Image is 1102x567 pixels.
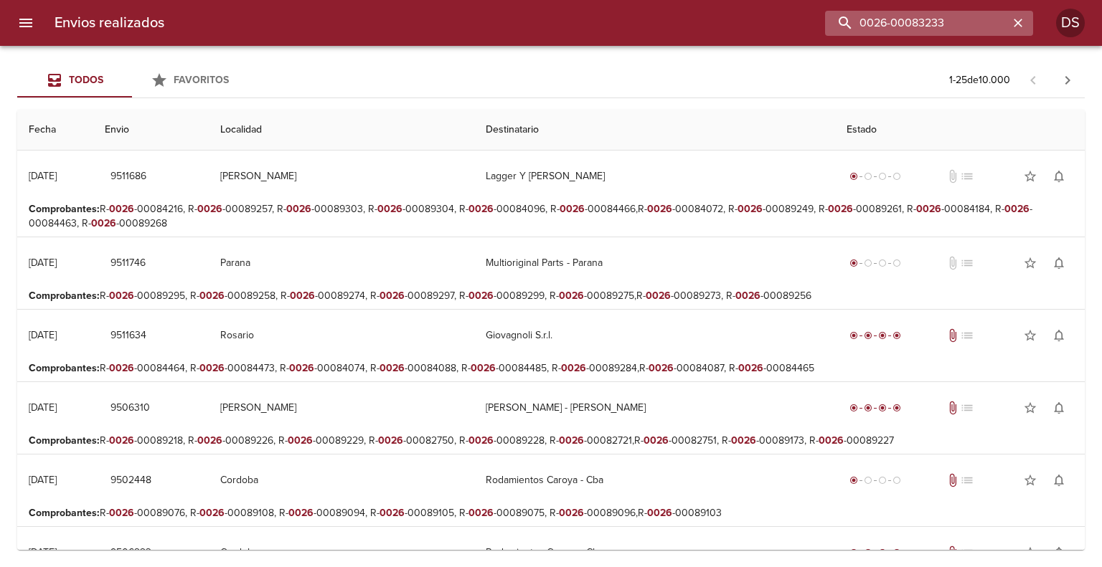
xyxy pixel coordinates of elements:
[646,290,671,302] em: 0026
[949,73,1010,87] p: 1 - 25 de 10.000
[380,290,405,302] em: 0026
[110,399,150,417] span: 9506310
[1045,249,1073,277] button: Activar notificaciones
[29,329,57,341] div: [DATE]
[1023,545,1037,560] span: star_border
[474,237,835,289] td: Multioriginal Parts - Parana
[209,454,474,506] td: Cordoba
[197,203,222,215] em: 0026
[1045,162,1073,191] button: Activar notificaciones
[29,203,100,215] b: Comprobantes :
[893,259,901,267] span: radio_button_unchecked
[288,507,314,519] em: 0026
[29,202,1073,231] p: R- -00084216, R- -00089257, R- -00089303, R- -00089304, R- -00084096, R- -00084466,R- -00084072, ...
[946,256,960,270] span: No tiene documentos adjuntos
[893,548,901,557] span: radio_button_checked
[849,548,858,557] span: radio_button_checked
[468,290,494,302] em: 0026
[29,506,1073,520] p: R- -00089076, R- -00089108, R- -00089094, R- -00089105, R- -00089075, R- -00089096,R- -00089103
[105,540,157,566] button: 9506223
[849,259,858,267] span: radio_button_checked
[29,401,57,414] div: [DATE]
[29,170,57,182] div: [DATE]
[288,434,313,447] em: 0026
[209,310,474,361] td: Rosario
[290,290,315,302] em: 0026
[209,110,474,151] th: Localidad
[649,362,674,374] em: 0026
[1023,256,1037,270] span: star_border
[110,254,146,272] span: 9511746
[110,544,151,562] span: 9506223
[647,203,672,215] em: 0026
[1045,538,1073,567] button: Activar notificaciones
[1052,545,1066,560] span: notifications_none
[960,328,974,343] span: No tiene pedido asociado
[29,434,1073,448] p: R- -00089218, R- -00089226, R- -00089229, R- -00082750, R- -00089228, R- -00082721,R- -00082751, ...
[847,473,904,487] div: Generado
[110,472,151,490] span: 9502448
[197,434,222,447] em: 0026
[1056,9,1085,37] div: DS
[1023,401,1037,415] span: star_border
[29,361,1073,376] p: R- -00084464, R- -00084473, R- -00084074, R- -00084088, R- -00084485, R- -00089284,R- -00084087, ...
[109,434,134,447] em: 0026
[29,546,57,558] div: [DATE]
[828,203,853,215] em: 0026
[91,217,116,229] em: 0026
[916,203,941,215] em: 0026
[946,328,960,343] span: Tiene documentos adjuntos
[105,323,152,349] button: 9511634
[474,310,835,361] td: Giovagnoli S.r.l.
[1023,169,1037,184] span: star_border
[471,362,496,374] em: 0026
[29,474,57,486] div: [DATE]
[380,362,405,374] em: 0026
[1045,321,1073,350] button: Activar notificaciones
[731,434,756,447] em: 0026
[849,476,858,485] span: radio_button_checked
[864,476,872,485] span: radio_button_unchecked
[560,203,585,215] em: 0026
[738,362,763,374] em: 0026
[849,404,858,412] span: radio_button_checked
[199,507,225,519] em: 0026
[1050,63,1085,97] span: Pagina siguiente
[105,250,151,277] button: 9511746
[468,203,494,215] em: 0026
[1052,169,1066,184] span: notifications_none
[17,110,93,151] th: Fecha
[110,327,146,345] span: 9511634
[1016,249,1045,277] button: Agregar a favoritos
[209,382,474,434] td: [PERSON_NAME]
[174,74,229,86] span: Favoritos
[946,401,960,415] span: Tiene documentos adjuntos
[380,507,405,519] em: 0026
[878,331,887,340] span: radio_button_checked
[1052,328,1066,343] span: notifications_none
[960,473,974,487] span: No tiene pedido asociado
[878,548,887,557] span: radio_button_checked
[377,203,402,215] em: 0026
[835,110,1085,151] th: Estado
[893,404,901,412] span: radio_button_checked
[559,434,584,447] em: 0026
[17,63,247,97] div: Tabs Envios
[559,507,584,519] em: 0026
[29,362,100,374] b: Comprobantes :
[209,237,474,289] td: Parana
[825,11,1009,36] input: buscar
[647,507,672,519] em: 0026
[109,507,134,519] em: 0026
[93,110,208,151] th: Envio
[474,382,835,434] td: [PERSON_NAME] - [PERSON_NAME]
[946,169,960,184] span: No tiene documentos adjuntos
[893,331,901,340] span: radio_button_checked
[893,172,901,181] span: radio_button_unchecked
[468,507,494,519] em: 0026
[878,404,887,412] span: radio_button_checked
[960,256,974,270] span: No tiene pedido asociado
[878,476,887,485] span: radio_button_unchecked
[29,507,100,519] b: Comprobantes :
[105,163,152,190] button: 9511686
